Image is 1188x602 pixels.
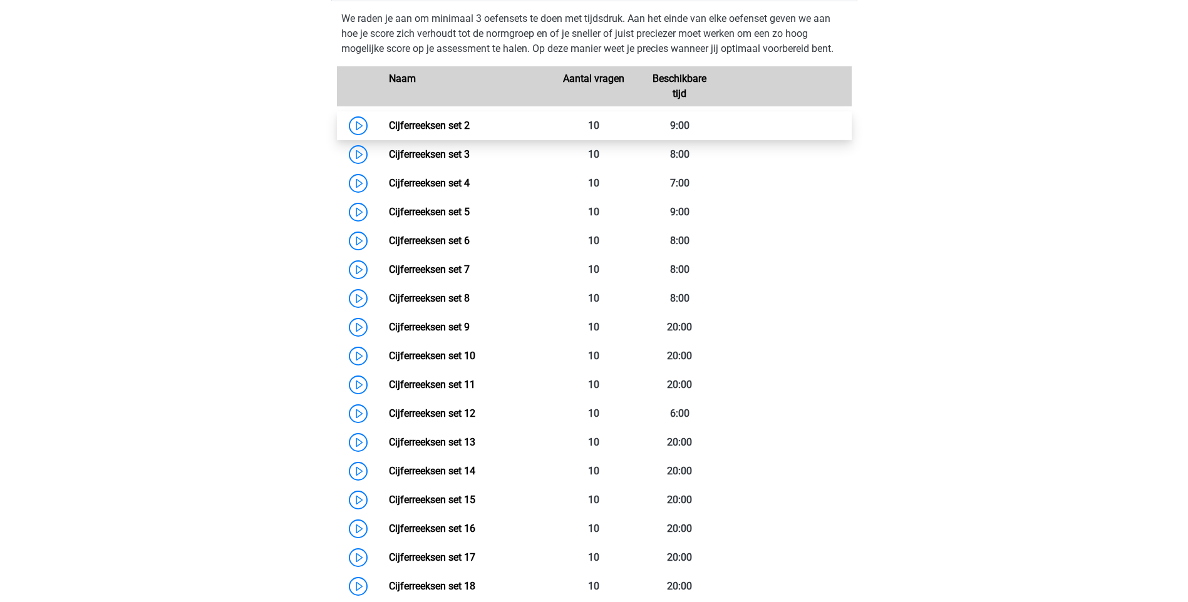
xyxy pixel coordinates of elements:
[389,177,470,189] a: Cijferreeksen set 4
[637,71,723,101] div: Beschikbare tijd
[389,407,475,419] a: Cijferreeksen set 12
[389,235,470,247] a: Cijferreeksen set 6
[389,350,475,362] a: Cijferreeksen set 10
[389,465,475,477] a: Cijferreeksen set 14
[389,263,470,275] a: Cijferreeksen set 7
[380,71,551,101] div: Naam
[389,580,475,592] a: Cijferreeksen set 18
[389,494,475,506] a: Cijferreeksen set 15
[389,379,475,390] a: Cijferreeksen set 11
[551,71,637,101] div: Aantal vragen
[389,523,475,534] a: Cijferreeksen set 16
[389,206,470,218] a: Cijferreeksen set 5
[389,321,470,333] a: Cijferreeksen set 9
[389,120,470,131] a: Cijferreeksen set 2
[389,551,475,563] a: Cijferreeksen set 17
[389,148,470,160] a: Cijferreeksen set 3
[389,436,475,448] a: Cijferreeksen set 13
[341,11,847,56] p: We raden je aan om minimaal 3 oefensets te doen met tijdsdruk. Aan het einde van elke oefenset ge...
[389,292,470,304] a: Cijferreeksen set 8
